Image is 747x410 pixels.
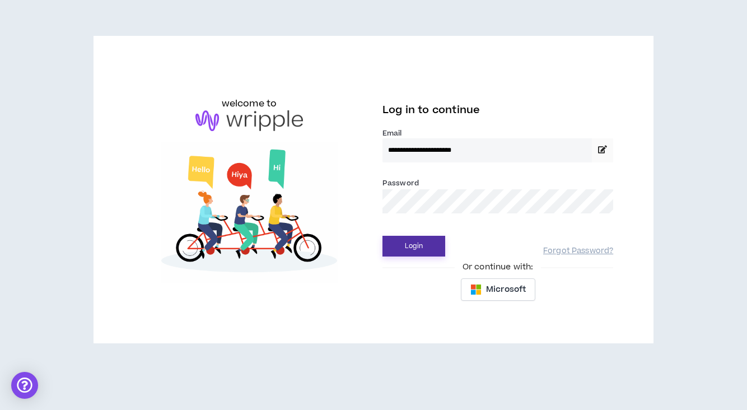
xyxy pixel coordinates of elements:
[382,103,480,117] span: Log in to continue
[11,372,38,399] div: Open Intercom Messenger
[134,142,365,282] img: Welcome to Wripple
[486,283,526,296] span: Microsoft
[382,128,613,138] label: Email
[222,97,277,110] h6: welcome to
[195,110,303,132] img: logo-brand.png
[382,178,419,188] label: Password
[543,246,613,257] a: Forgot Password?
[461,278,535,301] button: Microsoft
[455,261,541,273] span: Or continue with:
[382,236,445,257] button: Login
